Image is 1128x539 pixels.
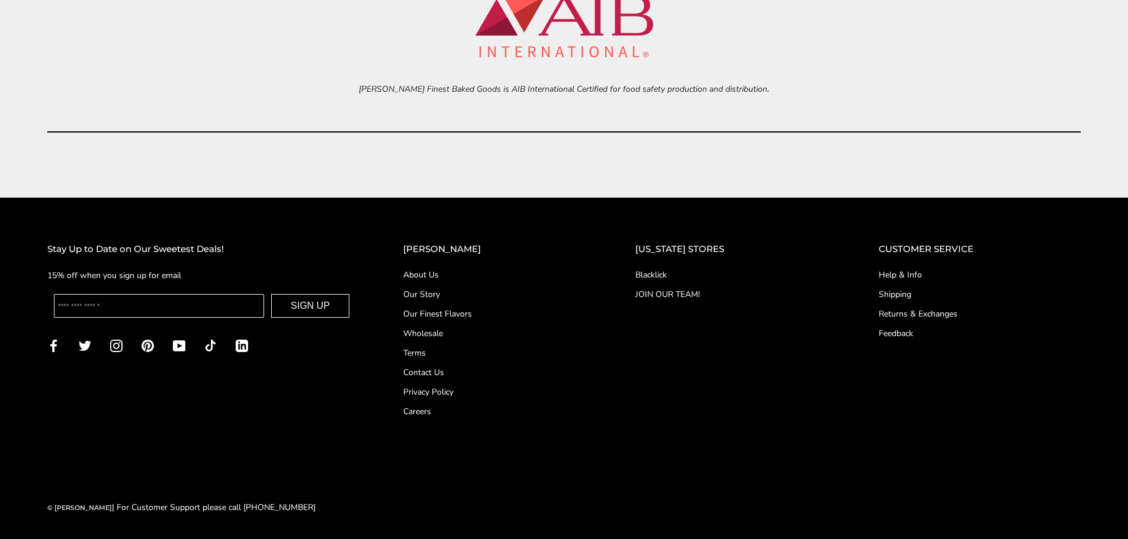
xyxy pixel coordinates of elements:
a: Facebook [47,338,60,352]
a: Our Story [403,288,588,301]
input: Enter your email [54,294,264,318]
a: Privacy Policy [403,386,588,398]
h2: CUSTOMER SERVICE [879,242,1081,257]
a: YouTube [173,338,185,352]
a: Instagram [110,338,123,352]
a: © [PERSON_NAME] [47,504,112,512]
a: Blacklick [635,269,831,281]
a: JOIN OUR TEAM! [635,288,831,301]
a: Our Finest Flavors [403,308,588,320]
a: TikTok [204,338,217,352]
h2: Stay Up to Date on Our Sweetest Deals! [47,242,356,257]
h2: [US_STATE] STORES [635,242,831,257]
a: Careers [403,405,588,418]
a: LinkedIn [236,338,248,352]
div: | For Customer Support please call [PHONE_NUMBER] [47,501,316,514]
a: Returns & Exchanges [879,308,1081,320]
i: [PERSON_NAME] Finest Baked Goods is AIB International Certified for food safety production and di... [359,83,769,95]
a: Contact Us [403,366,588,379]
a: Shipping [879,288,1081,301]
a: Terms [403,347,588,359]
p: 15% off when you sign up for email [47,269,356,282]
a: About Us [403,269,588,281]
a: Twitter [79,338,91,352]
h2: [PERSON_NAME] [403,242,588,257]
a: Help & Info [879,269,1081,281]
a: Pinterest [142,338,154,352]
button: SIGN UP [271,294,349,318]
a: Feedback [879,327,1081,340]
a: Wholesale [403,327,588,340]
